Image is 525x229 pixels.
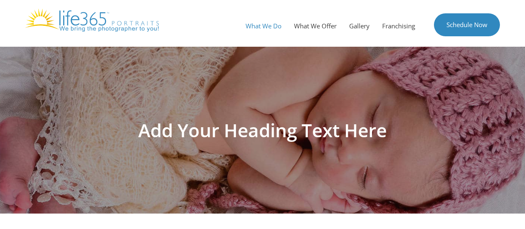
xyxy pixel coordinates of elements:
a: Franchising [376,13,421,38]
a: Gallery [343,13,376,38]
h1: Add Your Heading Text Here [29,121,497,139]
img: Life365 [25,8,159,32]
a: What We Offer [288,13,343,38]
a: Schedule Now [434,13,500,36]
a: What We Do [239,13,288,38]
